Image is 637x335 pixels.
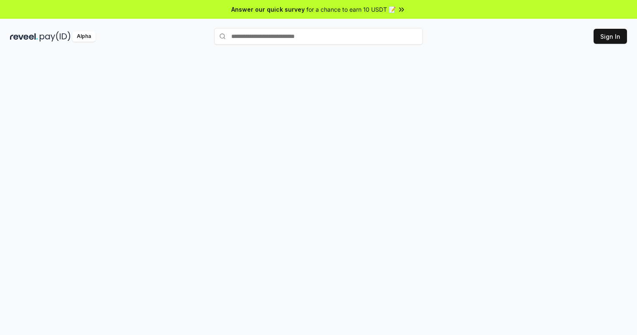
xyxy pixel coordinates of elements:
div: Alpha [72,31,96,42]
img: pay_id [40,31,71,42]
span: for a chance to earn 10 USDT 📝 [306,5,396,14]
button: Sign In [594,29,627,44]
img: reveel_dark [10,31,38,42]
span: Answer our quick survey [231,5,305,14]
